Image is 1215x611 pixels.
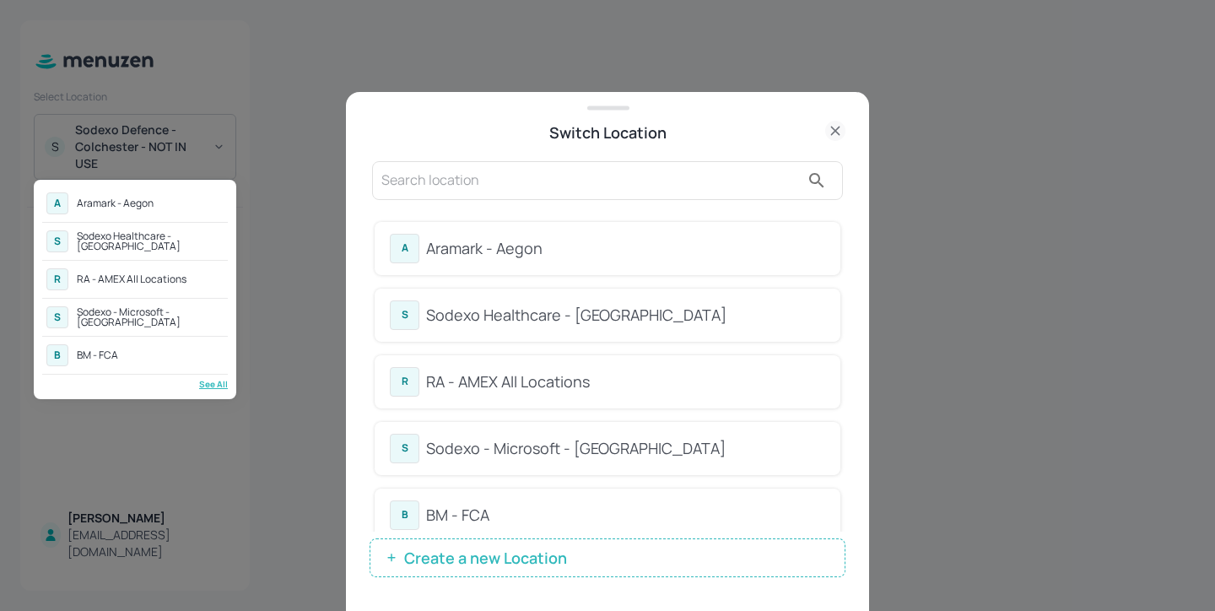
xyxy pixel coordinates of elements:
[77,274,186,284] div: RA - AMEX All Locations
[77,231,224,251] div: Sodexo Healthcare - [GEOGRAPHIC_DATA]
[77,350,118,360] div: BM - FCA
[46,306,68,328] div: S
[46,268,68,290] div: R
[46,230,68,252] div: S
[77,198,154,208] div: Aramark - Aegon
[46,192,68,214] div: A
[42,378,228,391] div: See All
[77,307,224,327] div: Sodexo - Microsoft - [GEOGRAPHIC_DATA]
[46,344,68,366] div: B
